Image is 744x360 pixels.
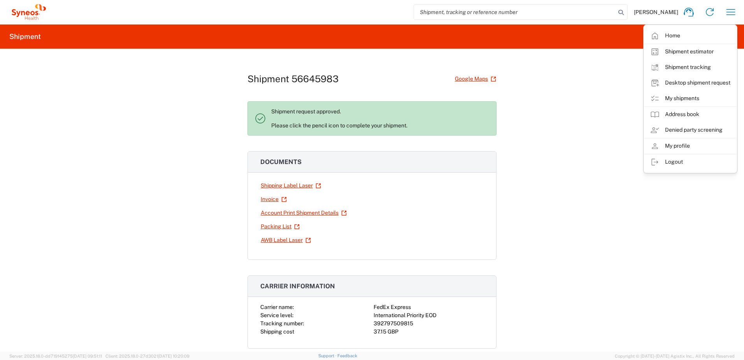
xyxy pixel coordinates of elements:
[158,354,190,358] span: [DATE] 10:20:09
[9,354,102,358] span: Server: 2025.18.0-dd719145275
[260,312,293,318] span: Service level:
[260,158,302,166] span: Documents
[644,28,737,44] a: Home
[260,282,335,290] span: Carrier information
[644,60,737,75] a: Shipment tracking
[644,122,737,138] a: Denied party screening
[374,319,484,328] div: 392797509815
[644,44,737,60] a: Shipment estimator
[260,320,304,326] span: Tracking number:
[374,328,484,336] div: 37.15 GBP
[454,72,497,86] a: Google Maps
[260,192,287,206] a: Invoice
[644,107,737,122] a: Address book
[615,353,735,360] span: Copyright © [DATE]-[DATE] Agistix Inc., All Rights Reserved
[260,328,294,335] span: Shipping cost
[644,138,737,154] a: My profile
[260,220,300,233] a: Packing List
[644,154,737,170] a: Logout
[247,73,339,85] h1: Shipment 56645983
[73,354,102,358] span: [DATE] 09:51:11
[634,9,678,16] span: [PERSON_NAME]
[105,354,190,358] span: Client: 2025.18.0-27d3021
[644,75,737,91] a: Desktop shipment request
[260,304,294,310] span: Carrier name:
[260,206,347,220] a: Account Print Shipment Details
[374,311,484,319] div: International Priority EOD
[260,179,321,192] a: Shipping Label Laser
[414,5,616,19] input: Shipment, tracking or reference number
[337,353,357,358] a: Feedback
[9,32,41,41] h2: Shipment
[260,233,311,247] a: AWB Label Laser
[271,108,490,129] p: Shipment request approved. Please click the pencil icon to complete your shipment.
[644,91,737,106] a: My shipments
[374,303,484,311] div: FedEx Express
[318,353,338,358] a: Support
